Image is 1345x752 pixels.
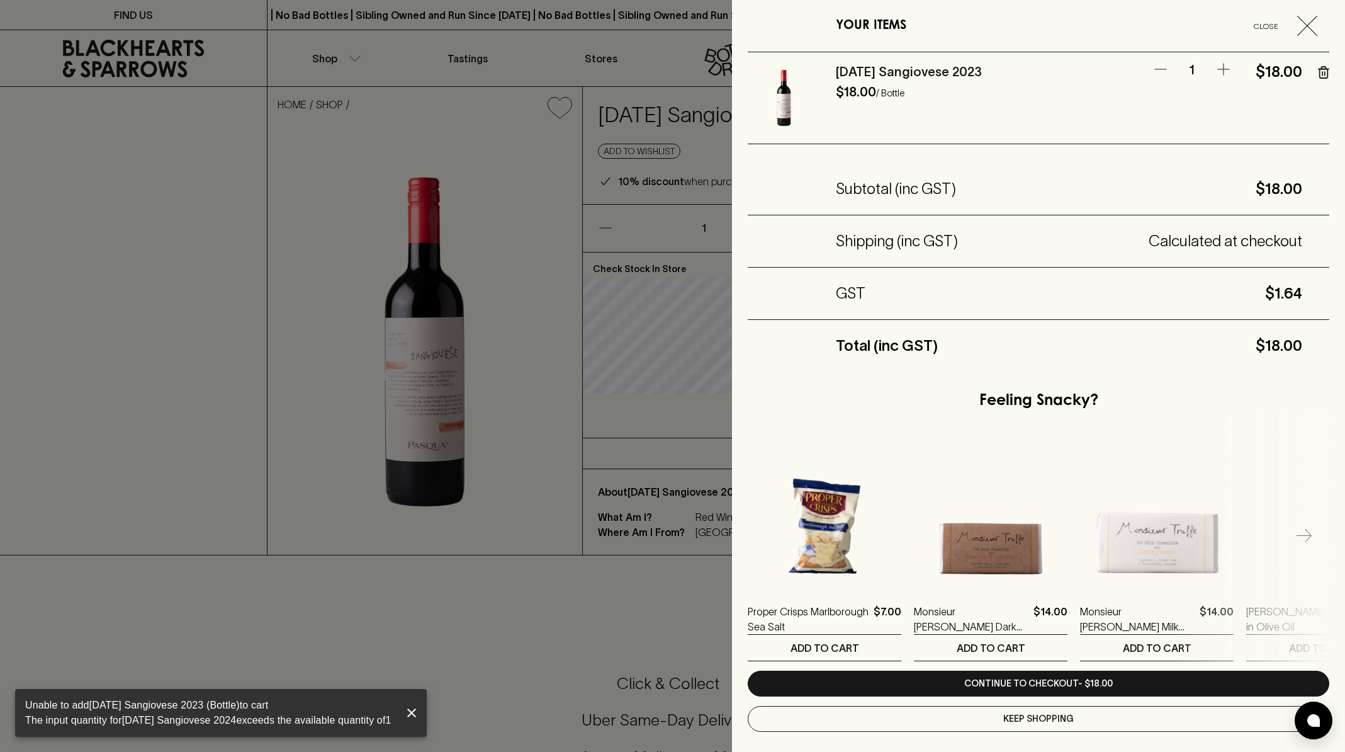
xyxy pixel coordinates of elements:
a: [DATE] Sangiovese 2023 [836,65,982,79]
h5: Shipping (inc GST) [836,231,958,251]
h5: Calculated at checkout [958,231,1302,251]
h5: Subtotal (inc GST) [836,179,956,199]
button: ADD TO CART [1080,635,1234,661]
button: ADD TO CART [914,635,1067,661]
p: $14.00 [1200,604,1234,634]
a: Proper Crisps Marlborough Sea Salt [748,604,869,634]
h5: GST [836,283,865,304]
h5: $18.00 [938,336,1302,356]
a: Monsieur [PERSON_NAME] Dark Chocolate with Almonds & Caramel [914,604,1028,634]
li: The input quantity for [DATE] Sangiovese 2024 exceeds the available quantity of 1 [25,713,391,728]
button: close [402,703,422,723]
img: Monsieur Truffe Dark Chocolate with Almonds & Caramel [914,438,1067,592]
p: 1 [1173,62,1211,79]
h6: YOUR ITEMS [836,16,906,36]
h5: $18.00 [1252,62,1302,82]
a: Monsieur [PERSON_NAME] Milk Chocolate With Honeycomb Bar [1080,604,1195,634]
img: bubble-icon [1307,714,1320,727]
img: Proper Crisps Marlborough Sea Salt [748,438,901,592]
h5: $1.64 [865,283,1302,304]
p: / Bottle [876,88,904,98]
span: Close [1240,20,1292,33]
img: Pasqua Sangiovese 2023 [748,62,820,134]
p: $14.00 [1033,604,1067,634]
h5: Feeling Snacky? [979,391,1098,411]
h6: $18.00 [836,85,876,99]
button: ADD TO CART [748,635,901,661]
p: ADD TO CART [791,641,859,656]
h5: Total (inc GST) [836,336,938,356]
button: Keep Shopping [748,706,1329,732]
p: Unable to add [DATE] Sangiovese 2023 (Bottle) to cart [25,698,391,713]
img: Ortiz Anchovy Fillets in Olive Oil [1323,515,1324,516]
a: Continue to checkout- $18.00 [748,671,1329,697]
p: ADD TO CART [1123,641,1191,656]
img: Monsieur Truffe Milk Chocolate With Honeycomb Bar [1080,438,1234,592]
h5: $18.00 [956,179,1302,199]
p: ADD TO CART [957,641,1025,656]
p: $7.00 [874,604,901,634]
button: Close [1240,16,1327,36]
